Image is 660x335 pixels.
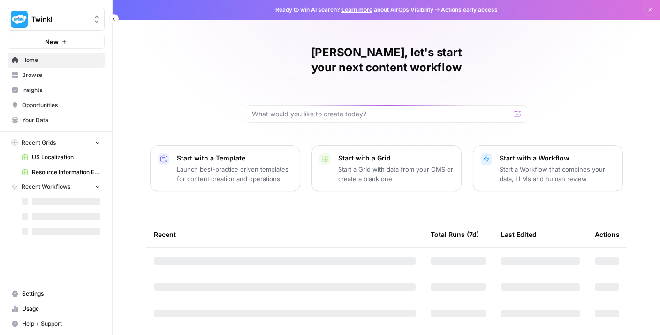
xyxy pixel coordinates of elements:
span: Actions early access [441,6,498,14]
p: Start a Workflow that combines your data, LLMs and human review [500,165,615,183]
a: Insights [8,83,105,98]
span: Browse [22,71,100,79]
button: Recent Grids [8,136,105,150]
div: Total Runs (7d) [431,221,479,247]
p: Start with a Grid [338,153,454,163]
button: Start with a GridStart a Grid with data from your CMS or create a blank one [311,145,462,191]
p: Start with a Workflow [500,153,615,163]
a: Browse [8,68,105,83]
button: Start with a TemplateLaunch best-practice driven templates for content creation and operations [150,145,300,191]
a: Learn more [341,6,372,13]
button: Start with a WorkflowStart a Workflow that combines your data, LLMs and human review [473,145,623,191]
span: Home [22,56,100,64]
input: What would you like to create today? [252,109,510,119]
div: Last Edited [501,221,537,247]
button: Workspace: Twinkl [8,8,105,31]
span: Usage [22,305,100,313]
a: Home [8,53,105,68]
span: Insights [22,86,100,94]
span: Ready to win AI search? about AirOps Visibility [275,6,433,14]
h1: [PERSON_NAME], let's start your next content workflow [246,45,527,75]
a: Resource Information Extraction and Descriptions [17,165,105,180]
button: New [8,35,105,49]
div: Actions [595,221,620,247]
span: Opportunities [22,101,100,109]
div: Recent [154,221,416,247]
span: Help + Support [22,320,100,328]
span: Your Data [22,116,100,124]
button: Help + Support [8,316,105,331]
span: Twinkl [31,15,88,24]
button: Recent Workflows [8,180,105,194]
a: Settings [8,286,105,301]
img: Twinkl Logo [11,11,28,28]
p: Start a Grid with data from your CMS or create a blank one [338,165,454,183]
p: Launch best-practice driven templates for content creation and operations [177,165,292,183]
span: Resource Information Extraction and Descriptions [32,168,100,176]
a: Usage [8,301,105,316]
p: Start with a Template [177,153,292,163]
span: New [45,37,59,46]
a: Your Data [8,113,105,128]
span: Recent Workflows [22,183,70,191]
a: US Localization [17,150,105,165]
span: US Localization [32,153,100,161]
span: Recent Grids [22,138,56,147]
span: Settings [22,289,100,298]
a: Opportunities [8,98,105,113]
